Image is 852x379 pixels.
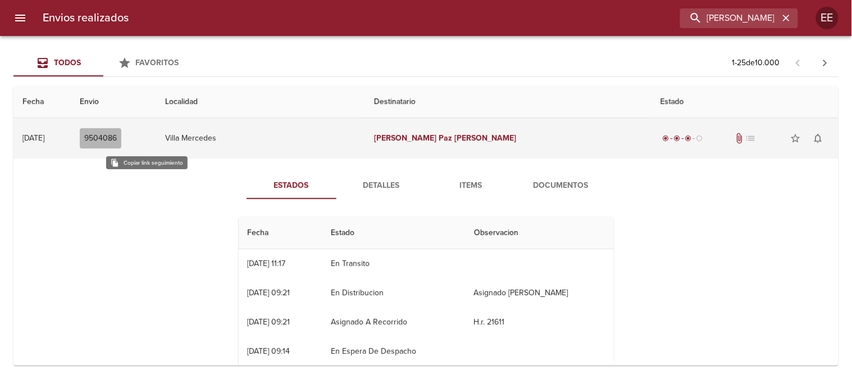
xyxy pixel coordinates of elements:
span: radio_button_unchecked [696,135,703,142]
td: Asignado [PERSON_NAME] [465,278,614,308]
td: En Distribucion [322,278,465,308]
p: 1 - 25 de 10.000 [732,57,780,69]
span: radio_button_checked [663,135,669,142]
div: [DATE] 09:21 [248,288,290,297]
div: [DATE] 11:17 [248,259,286,268]
div: EE [816,7,839,29]
button: Agregar a favoritos [785,127,807,150]
td: En Transito [322,249,465,278]
span: Pagina siguiente [812,49,839,76]
th: Fecha [13,86,71,118]
input: buscar [680,8,779,28]
div: Tabs Envios [13,49,193,76]
div: [DATE] [22,133,44,143]
th: Fecha [239,217,322,249]
div: Abrir información de usuario [816,7,839,29]
span: star_border [790,133,801,144]
span: 9504086 [84,132,117,146]
span: Documentos [523,179,599,193]
em: [PERSON_NAME] [374,133,436,143]
span: Pagina anterior [785,57,812,68]
th: Localidad [156,86,365,118]
th: Envio [71,86,156,118]
th: Destinatario [365,86,651,118]
span: radio_button_checked [685,135,692,142]
span: Estados [253,179,330,193]
em: [PERSON_NAME] [454,133,517,143]
th: Estado [322,217,465,249]
button: menu [7,4,34,31]
div: En viaje [660,133,705,144]
h6: Envios realizados [43,9,129,27]
span: Tiene documentos adjuntos [733,133,745,144]
span: No tiene pedido asociado [745,133,756,144]
th: Estado [651,86,839,118]
span: Items [433,179,509,193]
td: En Espera De Despacho [322,337,465,366]
span: Todos [54,58,81,67]
td: H.r. 21611 [465,308,614,337]
button: 9504086 [80,128,121,149]
em: Paz [439,133,452,143]
div: [DATE] 09:21 [248,317,290,327]
span: Favoritos [136,58,179,67]
div: [DATE] 09:14 [248,346,290,356]
div: Tabs detalle de guia [247,172,606,199]
span: notifications_none [813,133,824,144]
td: Asignado A Recorrido [322,308,465,337]
td: Villa Mercedes [156,118,365,159]
span: radio_button_checked [674,135,681,142]
th: Observacion [465,217,614,249]
span: Detalles [343,179,420,193]
button: Activar notificaciones [807,127,830,150]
